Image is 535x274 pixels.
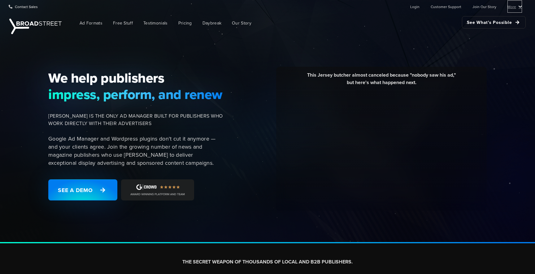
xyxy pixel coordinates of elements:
div: This Jersey butcher almost canceled because "nobody saw his ad," but here's what happened next. [281,71,482,91]
span: [PERSON_NAME] IS THE ONLY AD MANAGER BUILT FOR PUBLISHERS WHO WORK DIRECTLY WITH THEIR ADVERTISERS [48,112,223,127]
span: Daybreak [202,20,221,26]
a: Login [410,0,420,13]
p: Google Ad Manager and Wordpress plugins don't cut it anymore — and your clients agree. Join the g... [48,135,223,167]
a: Daybreak [198,16,226,30]
span: Ad Formats [80,20,102,26]
a: See What's Possible [462,16,526,29]
a: Pricing [174,16,197,30]
a: See a Demo [48,179,117,200]
a: Contact Sales [9,0,38,13]
a: Testimonials [139,16,172,30]
nav: Main [65,13,526,33]
span: Testimonials [143,20,168,26]
a: More [507,0,522,13]
span: impress, perform, and renew [48,86,223,102]
h2: THE SECRET WEAPON OF THOUSANDS OF LOCAL AND B2B PUBLISHERS. [95,259,440,265]
span: Our Story [232,20,251,26]
span: Pricing [178,20,192,26]
a: Join Our Story [472,0,496,13]
a: Resources [466,13,522,29]
a: Customer Support [431,0,461,13]
img: Broadstreet | The Ad Manager for Small Publishers [9,19,62,34]
span: We help publishers [48,70,223,86]
a: Our Story [227,16,256,30]
a: Ad Formats [75,16,107,30]
a: Free Stuff [108,16,137,30]
iframe: YouTube video player [281,91,482,204]
span: Free Stuff [113,20,133,26]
